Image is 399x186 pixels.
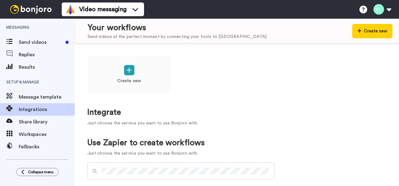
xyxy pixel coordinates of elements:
[19,106,75,113] span: Integrations
[19,143,75,151] span: Fallbacks
[88,22,267,34] div: Your workflows
[19,93,75,101] span: Message template
[87,108,387,117] h1: Integrate
[87,150,205,157] p: Just choose the service you want to use Bonjoro with.
[87,56,171,93] a: Create new
[19,63,75,71] span: Results
[88,34,267,40] div: Send videos at the perfect moment by connecting your tools to [GEOGRAPHIC_DATA].
[19,131,75,138] span: Workspaces
[16,168,59,176] button: Collapse menu
[19,51,75,58] span: Replies
[7,5,54,14] img: bj-logo-header-white.svg
[352,24,392,38] button: Create new
[19,39,63,46] span: Send videos
[79,5,127,14] span: Video messaging
[87,138,205,147] h1: Use Zapier to create workflows
[65,4,75,14] img: vm-color.svg
[28,170,54,174] span: Collapse menu
[87,120,387,127] p: Just choose the service you want to use Bonjoro with.
[19,118,75,126] span: Share library
[117,78,141,84] p: Create new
